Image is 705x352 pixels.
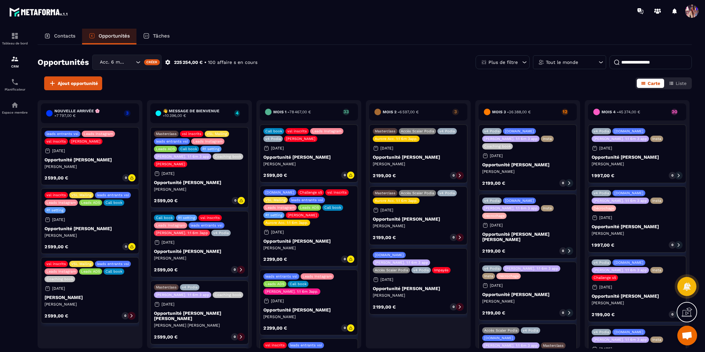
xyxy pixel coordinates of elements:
p: R1 setting [202,147,220,151]
p: Leads Instagram [46,201,76,205]
p: [DOMAIN_NAME] [265,190,294,195]
p: Call book [105,201,122,205]
p: Opportunités [99,33,130,39]
p: Masterclass [156,285,177,289]
p: Opportunité [PERSON_NAME] [482,292,573,297]
p: [PERSON_NAME] [156,162,185,166]
div: Search for option [92,55,162,70]
p: Impayés [434,268,449,272]
p: [DATE] [490,283,503,288]
p: [DOMAIN_NAME] [505,199,534,203]
p: Opportunité [PERSON_NAME] [PERSON_NAME] [482,231,573,242]
p: v4 Podia [213,231,229,235]
p: Call book [156,216,173,220]
p: leads entrants vsl [265,274,297,279]
p: Leads Instagram [193,139,222,144]
p: 2 199,00 € [482,249,505,253]
p: [PERSON_NAME] [44,295,135,300]
a: schedulerschedulerPlanificateur [2,73,28,96]
img: logo [9,6,69,18]
p: [DOMAIN_NAME] [375,253,404,257]
p: Leads Instagram [303,274,332,279]
a: Ouvrir le chat [677,326,697,345]
p: v4 Podia [594,330,609,334]
p: [PERSON_NAME] [44,233,135,238]
p: [DOMAIN_NAME] [505,129,534,133]
p: leads entrants vsl [97,262,129,266]
p: Leads Instagram [46,269,76,274]
h6: Mois 4 - [602,110,640,114]
span: Liste [676,81,687,86]
p: 0 [344,257,346,261]
p: Accès Scaler Podia [484,328,517,333]
p: Masterclass [156,132,177,136]
p: VSL Mailing [71,262,92,266]
p: Call book [180,147,197,151]
p: [PERSON_NAME]. 1:1 6m 3app. [265,289,318,294]
p: Challenge s5 [300,190,322,195]
p: v4 Podia [523,328,538,333]
span: 45 374,00 € [619,110,640,114]
p: 2 599,00 € [154,198,178,203]
p: [PERSON_NAME] [154,187,245,192]
p: VSL Mailing [265,198,286,202]
span: Carte [648,81,660,86]
p: 2 599,00 € [154,267,178,272]
p: Opportunité [PERSON_NAME] [373,216,464,222]
p: [PERSON_NAME]. 1:1 6m 3 app [375,260,428,265]
p: [PERSON_NAME]. 1:1 6m 3 app [505,266,558,271]
p: [DOMAIN_NAME] [614,330,643,334]
p: [DATE] [490,153,503,158]
p: 3 [124,111,131,115]
p: vsl inscrits [287,129,307,133]
p: [PERSON_NAME] [286,137,315,141]
span: Ajout opportunité [58,80,98,87]
p: [DATE] [52,149,65,153]
p: v4 Podia [413,268,429,272]
a: formationformationCRM [2,50,28,73]
p: [DATE] [52,217,65,222]
p: Aurore Acc. 1:1 6m 3app. [375,199,418,203]
p: Décrochage [594,206,614,210]
p: [PERSON_NAME] [154,256,245,261]
p: leads entrants vsl [97,193,129,197]
p: 2 599,00 € [263,173,287,177]
p: [PERSON_NAME] [288,213,317,217]
p: Opportunité [PERSON_NAME] [PERSON_NAME] [154,311,245,321]
p: 100 affaire s en cours [208,59,257,66]
p: 0 [453,305,455,309]
h6: Mois 1 - [273,110,311,114]
p: 2 599,00 € [44,244,68,249]
p: Opportunité [PERSON_NAME] [44,157,135,162]
p: Insta [543,137,552,141]
p: 2 599,00 € [44,313,68,318]
p: [DATE] [271,146,284,150]
p: Accès Scaler Podia [375,268,408,272]
p: [PERSON_NAME]. 1:1 6m 3 app [484,137,538,141]
p: Masterclass [375,129,396,133]
p: 0 [671,243,673,247]
p: Aurore Acc. 1:1 6m 3app. [265,221,308,225]
p: [PERSON_NAME] [482,169,573,174]
p: [PERSON_NAME]. 1:1 6m 3 app [594,137,647,141]
p: 2 199,00 € [373,305,396,309]
p: Accès Scaler Podia [401,191,434,195]
p: Call book [265,129,282,133]
p: 2 599,00 € [44,176,68,180]
p: Leads Instagram [156,223,185,228]
p: Leads Instagram [312,129,341,133]
p: 1 997,00 € [592,243,614,247]
p: [DATE] [599,285,612,289]
p: leads entrants vsl [290,343,322,347]
p: v4 Podia [594,260,609,265]
p: [DOMAIN_NAME] [614,129,643,133]
p: [DATE] [380,208,393,212]
p: 1 997,00 € [592,173,614,178]
p: [PERSON_NAME] [44,164,135,169]
div: Créer [144,59,160,65]
p: Tableau de bord [2,41,28,45]
p: Aurore Acc. 1:1 6m 3app. [375,137,418,141]
p: Opportunité [PERSON_NAME] [44,226,135,231]
p: Plus de filtre [488,60,518,65]
p: Call book [324,205,341,210]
